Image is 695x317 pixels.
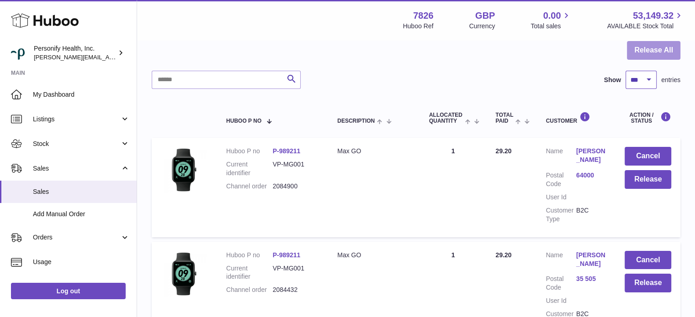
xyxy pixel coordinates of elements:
[226,251,273,260] dt: Huboo P no
[495,251,511,259] span: 29.20
[33,210,130,218] span: Add Manual Order
[546,112,606,124] div: Customer
[33,187,130,196] span: Sales
[531,10,571,31] a: 0.00 Total sales
[546,251,576,270] dt: Name
[546,206,576,223] dt: Customer Type
[604,76,621,84] label: Show
[273,147,301,155] a: P-989211
[625,170,671,189] button: Release
[576,206,606,223] dd: B2C
[33,115,120,124] span: Listings
[337,251,411,260] div: Max GO
[546,171,576,188] dt: Postal Code
[543,10,561,22] span: 0.00
[34,44,116,62] div: Personify Health, Inc.
[226,264,273,281] dt: Current identifier
[607,10,684,31] a: 53,149.32 AVAILABLE Stock Total
[33,233,120,242] span: Orders
[469,22,495,31] div: Currency
[226,147,273,156] dt: Huboo P no
[273,286,319,294] dd: 2084432
[625,251,671,270] button: Cancel
[633,10,674,22] span: 53,149.32
[33,140,120,148] span: Stock
[273,160,319,177] dd: VP-MG001
[226,160,273,177] dt: Current identifier
[475,10,495,22] strong: GBP
[161,147,207,192] img: 78261721143674.png
[661,76,680,84] span: entries
[226,118,261,124] span: Huboo P no
[226,286,273,294] dt: Channel order
[403,22,434,31] div: Huboo Ref
[625,274,671,292] button: Release
[625,147,671,166] button: Cancel
[11,283,126,299] a: Log out
[337,118,375,124] span: Description
[273,251,301,259] a: P-989211
[576,275,606,283] a: 35 505
[273,182,319,191] dd: 2084900
[546,275,576,292] dt: Postal Code
[546,296,576,305] dt: User Id
[161,251,207,296] img: 78261721143674.png
[576,251,606,268] a: [PERSON_NAME]
[576,171,606,180] a: 64000
[625,112,671,124] div: Action / Status
[34,53,232,61] span: [PERSON_NAME][EMAIL_ADDRESS][PERSON_NAME][DOMAIN_NAME]
[531,22,571,31] span: Total sales
[413,10,434,22] strong: 7826
[420,138,487,237] td: 1
[546,193,576,202] dt: User Id
[33,258,130,266] span: Usage
[337,147,411,156] div: Max GO
[576,147,606,164] a: [PERSON_NAME]
[607,22,684,31] span: AVAILABLE Stock Total
[226,182,273,191] dt: Channel order
[627,41,680,60] button: Release All
[33,90,130,99] span: My Dashboard
[11,46,25,60] img: donald.holliday@virginpulse.com
[546,147,576,166] dt: Name
[429,112,463,124] span: ALLOCATED Quantity
[495,147,511,155] span: 29.20
[33,164,120,173] span: Sales
[273,264,319,281] dd: VP-MG001
[495,112,513,124] span: Total paid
